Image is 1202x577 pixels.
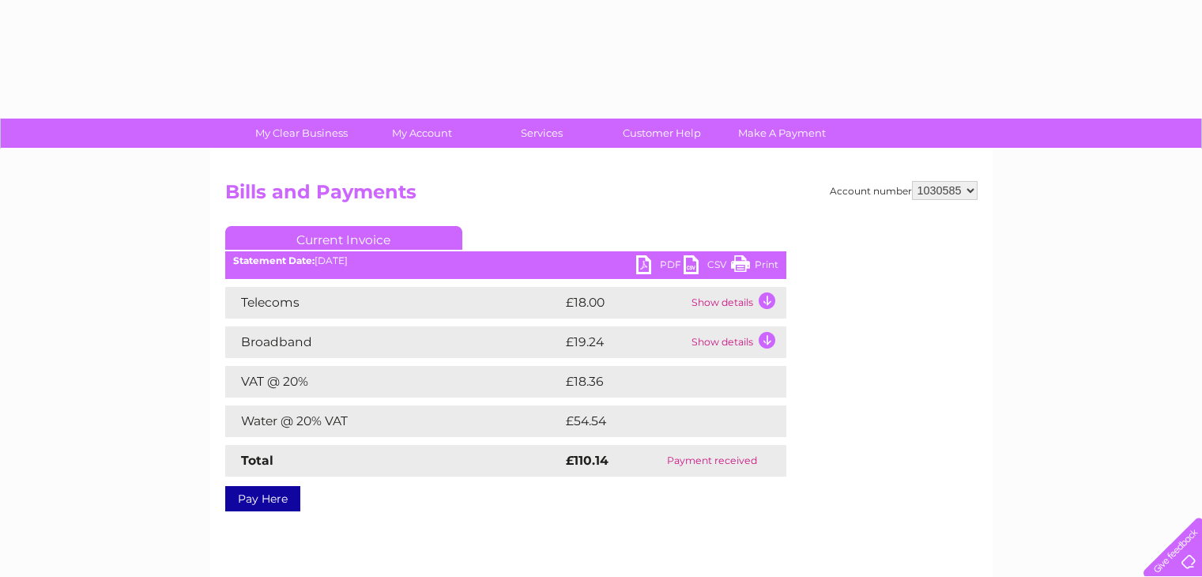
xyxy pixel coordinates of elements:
a: PDF [636,255,684,278]
a: Services [477,119,607,148]
a: Print [731,255,778,278]
td: Show details [688,326,786,358]
a: Customer Help [597,119,727,148]
td: £54.54 [562,405,755,437]
a: My Clear Business [236,119,367,148]
td: Broadband [225,326,562,358]
strong: £110.14 [566,453,609,468]
a: My Account [356,119,487,148]
td: Payment received [638,445,786,477]
td: Telecoms [225,287,562,319]
b: Statement Date: [233,255,315,266]
td: VAT @ 20% [225,366,562,398]
td: £19.24 [562,326,688,358]
h2: Bills and Payments [225,181,978,211]
div: Account number [830,181,978,200]
strong: Total [241,453,273,468]
a: CSV [684,255,731,278]
td: £18.36 [562,366,753,398]
a: Current Invoice [225,226,462,250]
td: £18.00 [562,287,688,319]
a: Pay Here [225,486,300,511]
div: [DATE] [225,255,786,266]
a: Make A Payment [717,119,847,148]
td: Show details [688,287,786,319]
td: Water @ 20% VAT [225,405,562,437]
